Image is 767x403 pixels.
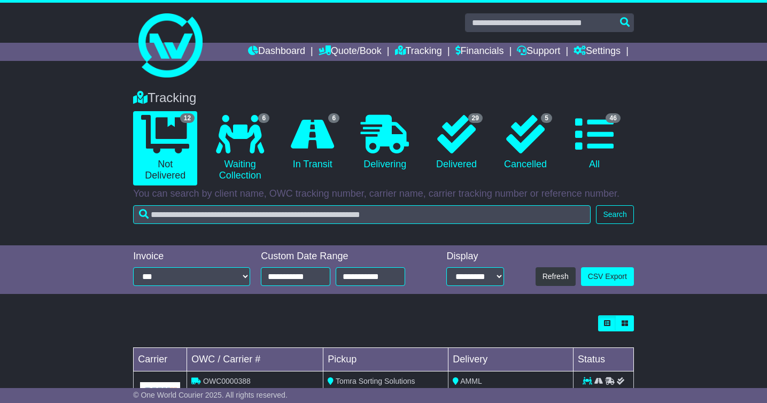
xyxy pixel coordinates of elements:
a: CSV Export [581,267,634,286]
span: AMML [460,377,482,385]
div: Custom Date Range [261,251,421,262]
a: Financials [455,43,504,61]
td: Status [574,348,634,371]
a: Tracking [395,43,442,61]
a: 6 In Transit [283,111,342,174]
a: Support [517,43,560,61]
img: GetCarrierServiceLogo [140,382,180,402]
span: 6 [328,113,339,123]
span: 46 [606,113,620,123]
div: Invoice [133,251,250,262]
a: 6 Waiting Collection [208,111,272,185]
a: 5 Cancelled [496,111,555,174]
td: Pickup [323,348,448,371]
a: 29 Delivered [428,111,485,174]
p: You can search by client name, OWC tracking number, carrier name, carrier tracking number or refe... [133,188,634,200]
a: Quote/Book [319,43,382,61]
span: © One World Courier 2025. All rights reserved. [133,391,288,399]
span: 29 [468,113,483,123]
td: Delivery [448,348,574,371]
span: OWC0000388 [203,377,251,385]
td: OWC / Carrier # [187,348,323,371]
a: Dashboard [248,43,305,61]
a: 46 All [565,111,623,174]
div: - (ETA) [328,387,444,398]
a: Delivering [353,111,417,174]
a: Settings [574,43,621,61]
span: 5 [541,113,552,123]
div: (ETA) [453,387,569,398]
span: 6 [258,113,269,123]
button: Refresh [536,267,576,286]
button: Search [596,205,633,224]
a: 12 Not Delivered [133,111,197,185]
div: Tracking [128,90,639,106]
td: Carrier [134,348,187,371]
div: Display [446,251,504,262]
span: Tomra Sorting Solutions [336,377,415,385]
span: 12 [180,113,195,123]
